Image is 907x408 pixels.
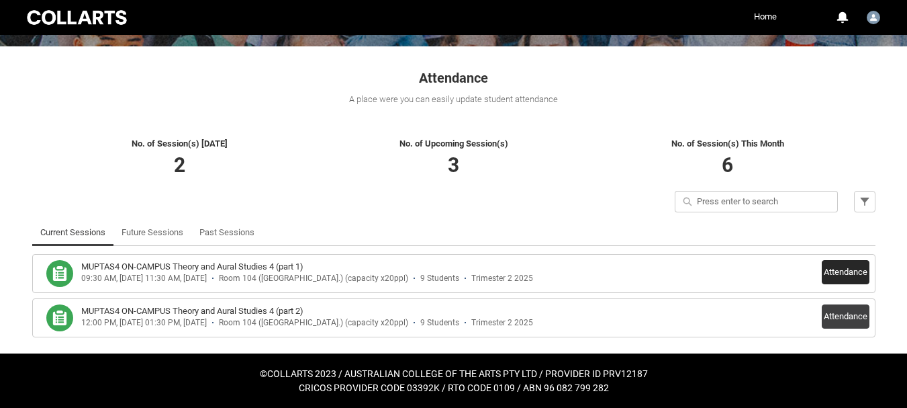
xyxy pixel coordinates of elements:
span: No. of Session(s) [DATE] [132,138,228,149]
span: No. of Upcoming Session(s) [399,138,508,149]
div: 9 Students [420,274,459,284]
input: Press enter to search [675,191,838,212]
button: User Profile Tim.Henry [863,5,884,27]
div: Trimester 2 2025 [471,274,533,284]
a: Future Sessions [122,219,183,246]
a: Past Sessions [199,219,254,246]
span: No. of Session(s) This Month [671,138,784,149]
div: 09:30 AM, [DATE] 11:30 AM, [DATE] [81,274,207,284]
button: Attendance [822,304,869,329]
div: Trimester 2 2025 [471,318,533,328]
a: Home [751,7,780,27]
span: 2 [174,153,185,177]
span: 6 [722,153,733,177]
button: Filter [854,191,875,212]
span: 3 [448,153,459,177]
h3: MUPTAS4 ON-CAMPUS Theory and Aural Studies 4 (part 1) [81,260,303,274]
span: Attendance [419,70,488,86]
div: A place were you can easily update student attendance [32,93,875,106]
a: Current Sessions [40,219,105,246]
button: Attendance [822,260,869,284]
div: 12:00 PM, [DATE] 01:30 PM, [DATE] [81,318,207,328]
div: 9 Students [420,318,459,328]
li: Past Sessions [191,219,262,246]
li: Future Sessions [113,219,191,246]
div: Room 104 ([GEOGRAPHIC_DATA].) (capacity x20ppl) [219,318,408,328]
li: Current Sessions [32,219,113,246]
img: Tim.Henry [867,11,880,24]
h3: MUPTAS4 ON-CAMPUS Theory and Aural Studies 4 (part 2) [81,304,303,318]
div: Room 104 ([GEOGRAPHIC_DATA].) (capacity x20ppl) [219,274,408,284]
